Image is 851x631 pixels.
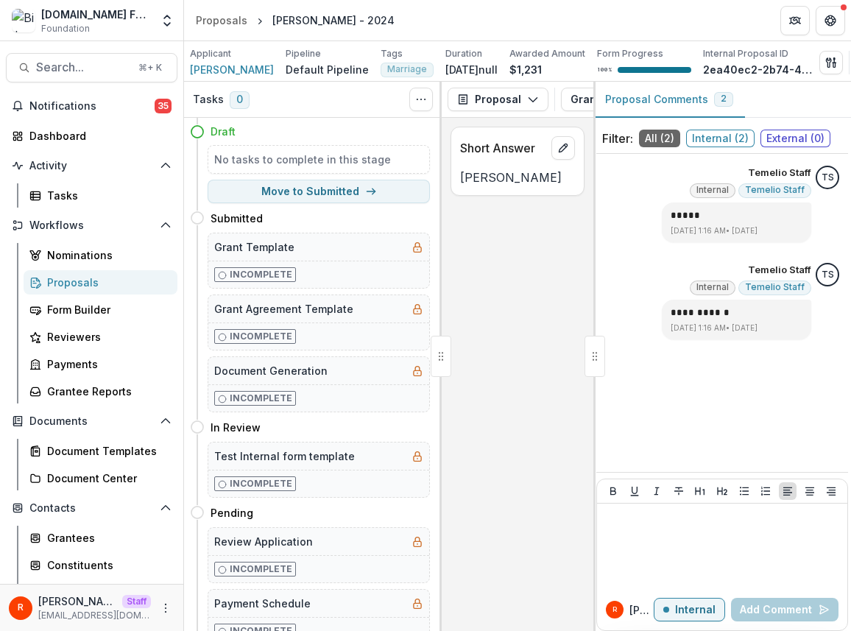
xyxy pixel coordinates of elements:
[230,91,250,109] span: 0
[696,282,729,292] span: Internal
[135,60,165,76] div: ⌘ + K
[29,219,154,232] span: Workflows
[47,188,166,203] div: Tasks
[157,599,174,617] button: More
[24,352,177,376] a: Payments
[671,225,802,236] p: [DATE] 1:16 AM • [DATE]
[214,596,311,611] h5: Payment Schedule
[639,130,680,147] span: All ( 2 )
[12,9,35,32] img: Bill.com Foundation
[29,160,154,172] span: Activity
[190,62,274,77] span: [PERSON_NAME]
[230,330,292,343] p: Incomplete
[822,173,834,183] div: Temelio Staff
[648,482,665,500] button: Italicize
[190,10,253,31] a: Proposals
[230,563,292,576] p: Incomplete
[24,183,177,208] a: Tasks
[211,420,261,435] h4: In Review
[602,130,633,147] p: Filter:
[47,530,166,546] div: Grantees
[816,6,845,35] button: Get Help
[381,47,403,60] p: Tags
[822,482,840,500] button: Align Right
[780,6,810,35] button: Partners
[597,65,612,75] p: 100 %
[748,263,811,278] p: Temelio Staff
[822,270,834,280] div: Temelio Staff
[41,7,151,22] div: [DOMAIN_NAME] Foundation
[675,604,716,616] p: Internal
[654,598,725,621] button: Internal
[703,62,813,77] p: 2ea40ec2-2b74-42b1-94b2-f32ed0ed2009
[214,239,294,255] h5: Grant Template
[24,439,177,463] a: Document Templates
[6,94,177,118] button: Notifications35
[214,534,313,549] h5: Review Application
[38,593,116,609] p: [PERSON_NAME]
[29,502,154,515] span: Contacts
[47,557,166,573] div: Constituents
[597,47,663,60] p: Form Progress
[703,47,788,60] p: Internal Proposal ID
[29,128,166,144] div: Dashboard
[593,82,745,118] button: Proposal Comments
[670,482,688,500] button: Strike
[713,482,731,500] button: Heading 2
[286,47,321,60] p: Pipeline
[731,598,838,621] button: Add Comment
[448,88,548,111] button: Proposal
[24,466,177,490] a: Document Center
[211,505,253,521] h4: Pending
[214,448,355,464] h5: Test Internal form template
[47,302,166,317] div: Form Builder
[757,482,774,500] button: Ordered List
[509,47,585,60] p: Awarded Amount
[272,13,395,28] div: [PERSON_NAME] - 2024
[47,275,166,290] div: Proposals
[24,243,177,267] a: Nominations
[214,301,353,317] h5: Grant Agreement Template
[748,166,811,180] p: Temelio Staff
[122,595,151,608] p: Staff
[230,268,292,281] p: Incomplete
[6,409,177,433] button: Open Documents
[745,185,805,195] span: Temelio Staff
[190,10,400,31] nav: breadcrumb
[36,60,130,74] span: Search...
[6,214,177,237] button: Open Workflows
[211,124,236,139] h4: Draft
[460,139,545,157] p: Short Answer
[671,322,802,334] p: [DATE] 1:16 AM • [DATE]
[6,53,177,82] button: Search...
[230,477,292,490] p: Incomplete
[6,154,177,177] button: Open Activity
[41,22,90,35] span: Foundation
[190,47,231,60] p: Applicant
[460,169,575,186] p: [PERSON_NAME]
[286,62,369,77] p: Default Pipeline
[24,297,177,322] a: Form Builder
[509,62,542,77] p: $1,231
[24,270,177,295] a: Proposals
[387,64,427,74] span: Marriage
[47,247,166,263] div: Nominations
[24,580,177,604] a: Communications
[696,185,729,195] span: Internal
[6,496,177,520] button: Open Contacts
[445,62,498,77] p: [DATE]null
[629,602,654,618] p: [PERSON_NAME]
[157,6,177,35] button: Open entity switcher
[612,606,617,613] div: Raj
[193,94,224,106] h3: Tasks
[24,553,177,577] a: Constituents
[561,88,721,111] button: Grant Payment Form
[214,152,423,167] h5: No tasks to complete in this stage
[745,282,805,292] span: Temelio Staff
[686,130,755,147] span: Internal ( 2 )
[47,384,166,399] div: Grantee Reports
[38,609,151,622] p: [EMAIL_ADDRESS][DOMAIN_NAME]
[445,47,482,60] p: Duration
[760,130,830,147] span: External ( 0 )
[6,124,177,148] a: Dashboard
